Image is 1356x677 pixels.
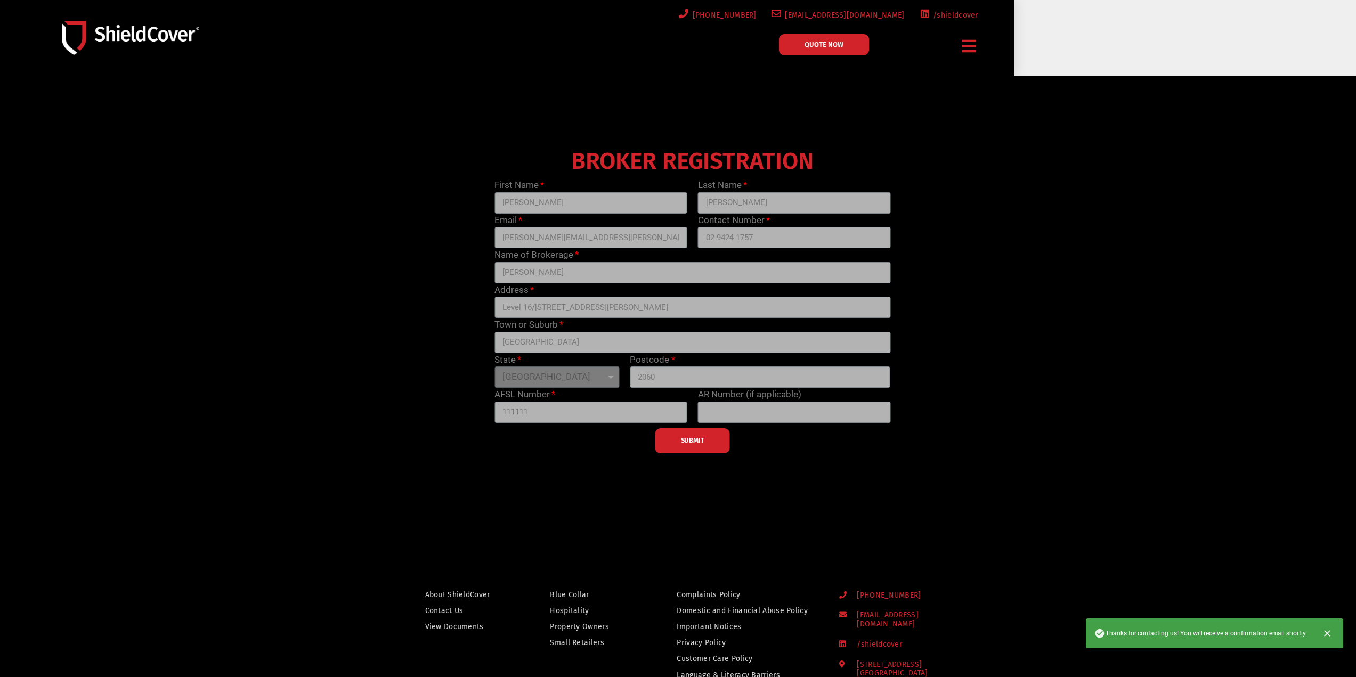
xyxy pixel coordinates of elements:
[550,636,604,649] span: Small Retailers
[677,588,740,601] span: Complaints Policy
[489,155,896,168] h4: BROKER REGISTRATION
[958,34,981,59] div: Menu Toggle
[630,353,675,367] label: Postcode
[917,9,978,22] a: /shieldcover
[550,588,631,601] a: Blue Collar
[494,318,563,332] label: Town or Suburb
[494,248,579,262] label: Name of Brokerage
[839,611,970,629] a: [EMAIL_ADDRESS][DOMAIN_NAME]
[779,34,869,55] a: QUOTE NOW
[698,388,801,402] label: AR Number (if applicable)
[425,588,505,601] a: About ShieldCover
[677,604,818,617] a: Domestic and Financial Abuse Policy
[698,178,747,192] label: Last Name
[689,9,757,22] span: [PHONE_NUMBER]
[550,604,589,617] span: Hospitality
[848,611,969,629] span: [EMAIL_ADDRESS][DOMAIN_NAME]
[677,652,752,665] span: Customer Care Policy
[677,604,808,617] span: Domestic and Financial Abuse Policy
[425,620,505,633] a: View Documents
[425,620,484,633] span: View Documents
[929,9,978,22] span: /shieldcover
[425,604,464,617] span: Contact Us
[805,41,843,48] span: QUOTE NOW
[1316,622,1339,645] button: Close
[550,588,589,601] span: Blue Collar
[425,588,490,601] span: About ShieldCover
[677,652,818,665] a: Customer Care Policy
[550,636,631,649] a: Small Retailers
[1094,628,1307,639] span: Thanks for contacting us! You will receive a confirmation email shortly.
[769,9,905,22] a: [EMAIL_ADDRESS][DOMAIN_NAME]
[494,178,544,192] label: First Name
[550,604,631,617] a: Hospitality
[425,604,505,617] a: Contact Us
[839,640,970,649] a: /shieldcover
[839,591,970,600] a: [PHONE_NUMBER]
[781,9,904,22] span: [EMAIL_ADDRESS][DOMAIN_NAME]
[848,640,902,649] span: /shieldcover
[494,388,555,402] label: AFSL Number
[677,620,818,633] a: Important Notices
[494,353,521,367] label: State
[677,588,818,601] a: Complaints Policy
[494,214,522,227] label: Email
[677,636,818,649] a: Privacy Policy
[698,214,770,227] label: Contact Number
[677,9,757,22] a: [PHONE_NUMBER]
[677,636,726,649] span: Privacy Policy
[677,620,741,633] span: Important Notices
[550,620,631,633] a: Property Owners
[550,620,609,633] span: Property Owners
[494,283,534,297] label: Address
[62,21,199,54] img: Shield-Cover-Underwriting-Australia-logo-full
[848,591,921,600] span: [PHONE_NUMBER]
